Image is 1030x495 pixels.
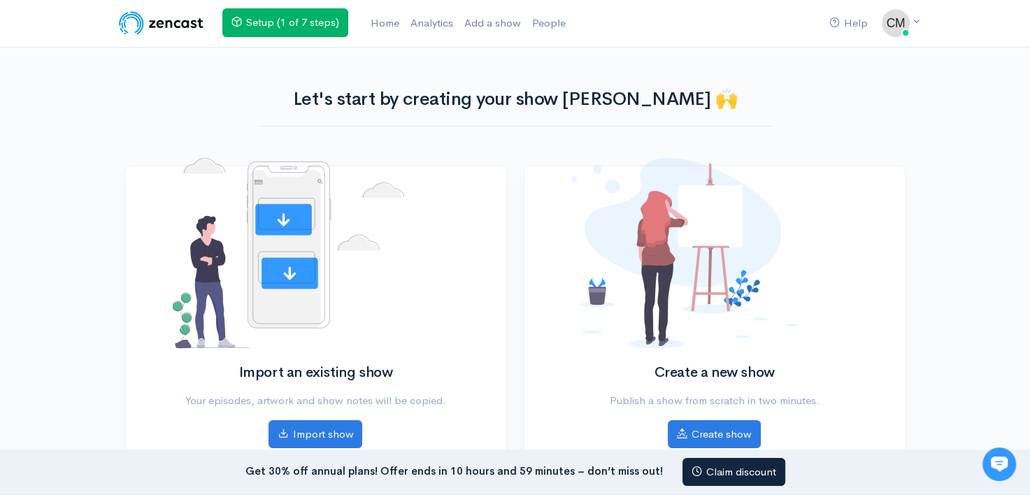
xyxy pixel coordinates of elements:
[173,393,459,409] p: Your episodes, artwork and show notes will be copied.
[824,8,873,38] a: Help
[571,393,857,409] p: Publish a show from scratch in two minutes.
[459,8,527,38] a: Add a show
[527,8,571,38] a: People
[21,68,259,90] h1: Hi 👋
[173,365,459,380] h2: Import an existing show
[22,185,258,213] button: New conversation
[405,8,459,38] a: Analytics
[882,9,910,37] img: ...
[41,263,250,291] input: Search articles
[90,194,168,205] span: New conversation
[245,464,663,477] strong: Get 30% off annual plans! Offer ends in 10 hours and 59 minutes – don’t miss out!
[365,8,405,38] a: Home
[222,8,348,37] a: Setup (1 of 7 steps)
[258,89,773,110] h1: Let's start by creating your show [PERSON_NAME] 🙌
[21,93,259,160] h2: Just let us know if you need anything and we'll be happy to help! 🙂
[19,240,261,257] p: Find an answer quickly
[173,158,405,348] img: No shows added
[571,158,799,348] img: No shows added
[682,458,785,487] a: Claim discount
[668,420,761,449] a: Create show
[571,365,857,380] h2: Create a new show
[117,9,206,37] img: ZenCast Logo
[982,447,1016,481] iframe: gist-messenger-bubble-iframe
[269,420,362,449] a: Import show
